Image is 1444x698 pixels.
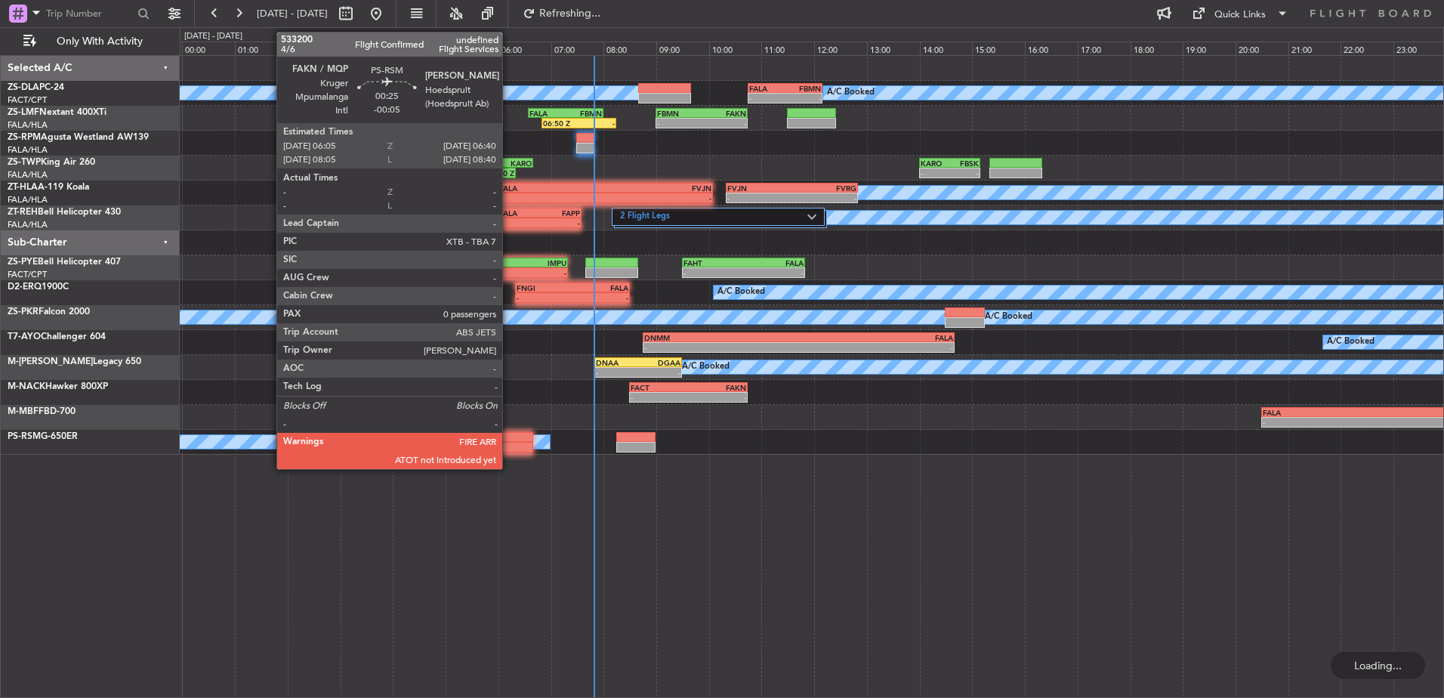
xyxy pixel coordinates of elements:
[717,281,765,304] div: A/C Booked
[8,307,90,317] a: ZS-PKRFalcon 2000
[620,211,807,224] label: 2 Flight Legs
[487,168,514,178] div: 06:20 Z
[631,383,689,392] div: FACT
[798,343,953,352] div: -
[749,84,785,93] div: FALA
[8,83,39,92] span: ZS-DLA
[182,42,235,55] div: 00:00
[499,193,606,202] div: -
[605,193,711,202] div: -
[596,358,638,367] div: DNAA
[631,393,689,402] div: -
[702,119,746,128] div: -
[638,368,680,377] div: -
[785,84,822,93] div: FBMN
[743,268,804,277] div: -
[8,432,78,441] a: PS-RSMG-650ER
[539,218,579,227] div: -
[499,208,539,218] div: FALA
[551,42,604,55] div: 07:00
[8,407,76,416] a: M-MBFFBD-700
[1078,42,1131,55] div: 17:00
[8,357,141,366] a: M-[PERSON_NAME]Legacy 650
[656,42,709,55] div: 09:00
[749,94,785,103] div: -
[566,109,602,118] div: FBMN
[288,42,341,55] div: 02:00
[8,183,89,192] a: ZT-HLAA-119 Koala
[827,82,875,104] div: A/C Booked
[920,42,973,55] div: 14:00
[543,119,579,128] div: 06:50 Z
[498,42,551,55] div: 06:00
[516,2,606,26] button: Refreshing...
[8,283,69,292] a: D2-ERQ1900C
[950,159,980,168] div: FBSK
[8,108,39,117] span: ZS-LMF
[709,42,762,55] div: 10:00
[8,407,44,416] span: M-MBFF
[8,432,41,441] span: PS-RSM
[8,269,47,280] a: FACT/CPT
[1183,42,1236,55] div: 19:00
[235,42,288,55] div: 01:00
[1288,42,1341,55] div: 21:00
[950,168,980,178] div: -
[1214,8,1266,23] div: Quick Links
[8,307,39,317] span: ZS-PKR
[8,208,38,217] span: ZT-REH
[8,158,41,167] span: ZS-TWP
[596,368,638,377] div: -
[39,36,159,47] span: Only With Activity
[727,184,791,193] div: FVJN
[461,168,487,178] div: 05:16 Z
[638,358,680,367] div: DGAA
[689,393,747,402] div: -
[8,183,38,192] span: ZT-HLA
[791,184,856,193] div: FVRG
[1331,652,1425,679] div: Loading...
[257,7,328,20] span: [DATE] - [DATE]
[8,283,42,292] span: D2-ERQ
[603,42,656,55] div: 08:00
[8,169,48,181] a: FALA/HLA
[499,184,606,193] div: FALA
[572,283,628,292] div: FALA
[689,383,747,392] div: FAKN
[985,306,1032,329] div: A/C Booked
[867,42,920,55] div: 13:00
[8,357,93,366] span: M-[PERSON_NAME]
[507,258,567,267] div: IMPU
[921,168,950,178] div: -
[446,42,498,55] div: 05:00
[446,258,507,267] div: FALA
[683,268,744,277] div: -
[644,343,799,352] div: -
[8,158,95,167] a: ZS-TWPKing Air 260
[464,159,498,168] div: FBSK
[1131,42,1183,55] div: 18:00
[8,144,48,156] a: FALA/HLA
[682,356,730,378] div: A/C Booked
[539,208,579,218] div: FAPP
[644,333,799,342] div: DNMM
[727,193,791,202] div: -
[17,29,164,54] button: Only With Activity
[1236,42,1288,55] div: 20:00
[657,119,702,128] div: -
[1341,42,1393,55] div: 22:00
[507,268,567,277] div: -
[8,119,48,131] a: FALA/HLA
[702,109,746,118] div: FAKN
[8,108,106,117] a: ZS-LMFNextant 400XTi
[921,159,950,168] div: KARO
[8,133,149,142] a: ZS-RPMAgusta Westland AW139
[498,159,532,168] div: KARO
[683,258,744,267] div: FAHT
[184,30,242,43] div: [DATE] - [DATE]
[572,293,628,302] div: -
[1025,42,1078,55] div: 16:00
[8,332,41,341] span: T7-AYO
[499,218,539,227] div: -
[8,382,108,391] a: M-NACKHawker 800XP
